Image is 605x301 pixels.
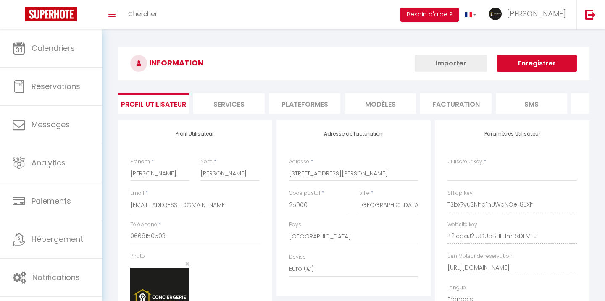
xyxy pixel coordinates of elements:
span: Paiements [32,196,71,206]
li: Profil Utilisateur [118,93,189,114]
h3: INFORMATION [118,47,589,80]
span: [PERSON_NAME] [507,8,566,19]
label: Pays [289,221,301,229]
button: Importer [415,55,487,72]
span: Hébergement [32,234,83,244]
li: MODÈLES [345,93,416,114]
span: Notifications [32,272,80,283]
label: Lien Moteur de réservation [447,252,513,260]
label: Langue [447,284,466,292]
label: Code postal [289,189,320,197]
span: Messages [32,119,70,130]
label: Ville [359,189,369,197]
span: × [185,259,189,269]
h4: Profil Utilisateur [130,131,260,137]
label: Téléphone [130,221,157,229]
button: Besoin d'aide ? [400,8,459,22]
label: Utilisateur Key [447,158,482,166]
h4: Adresse de facturation [289,131,418,137]
img: ... [489,8,502,20]
span: Analytics [32,157,66,168]
label: Devise [289,253,306,261]
span: Chercher [128,9,157,18]
label: Adresse [289,158,309,166]
li: Facturation [420,93,492,114]
li: SMS [496,93,567,114]
li: Plateformes [269,93,340,114]
label: Prénom [130,158,150,166]
li: Services [193,93,265,114]
span: Réservations [32,81,80,92]
button: Close [185,260,189,268]
label: Nom [200,158,213,166]
label: Email [130,189,144,197]
img: logout [585,9,596,20]
button: Enregistrer [497,55,577,72]
label: SH apiKey [447,189,473,197]
button: Ouvrir le widget de chat LiveChat [7,3,32,29]
label: Website key [447,221,477,229]
label: Photo [130,252,145,260]
span: Calendriers [32,43,75,53]
img: Super Booking [25,7,77,21]
h4: Paramètres Utilisateur [447,131,577,137]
